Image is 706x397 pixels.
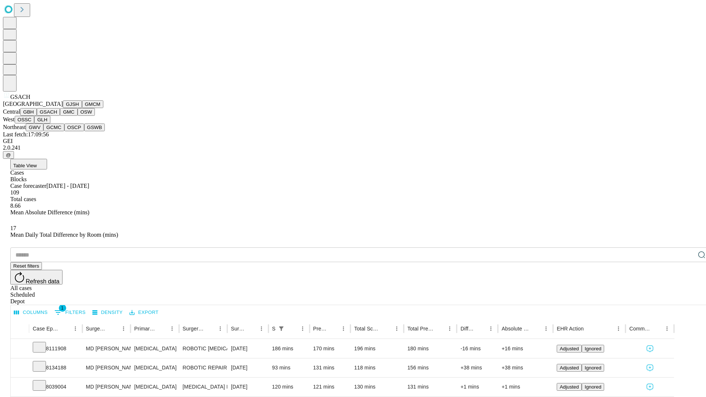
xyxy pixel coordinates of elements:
[272,326,275,332] div: Scheduled In Room Duration
[560,346,579,351] span: Adjusted
[407,358,453,377] div: 156 mins
[86,378,127,396] div: MD [PERSON_NAME]
[272,339,306,358] div: 186 mins
[183,326,204,332] div: Surgery Name
[629,326,650,332] div: Comments
[33,326,59,332] div: Case Epic Id
[26,278,60,285] span: Refresh data
[582,345,604,353] button: Ignored
[313,358,347,377] div: 131 mins
[183,358,224,377] div: ROBOTIC REPAIR INITIAL [MEDICAL_DATA] REDUCIBLE AGE [DEMOGRAPHIC_DATA] OR MORE
[231,339,265,358] div: [DATE]
[6,152,11,158] span: @
[59,304,66,312] span: 1
[3,116,15,122] span: West
[502,358,549,377] div: +38 mins
[3,144,703,151] div: 2.0.241
[15,116,35,124] button: OSSC
[585,365,601,371] span: Ignored
[10,183,46,189] span: Case forecaster
[585,384,601,390] span: Ignored
[43,124,64,131] button: GCMC
[585,346,601,351] span: Ignored
[14,343,25,355] button: Expand
[560,365,579,371] span: Adjusted
[78,108,95,116] button: OSW
[460,378,494,396] div: +1 mins
[10,232,118,238] span: Mean Daily Total Difference by Room (mins)
[557,326,584,332] div: EHR Action
[13,163,37,168] span: Table View
[134,378,175,396] div: [MEDICAL_DATA]
[328,323,338,334] button: Sort
[338,323,349,334] button: Menu
[460,358,494,377] div: +38 mins
[53,307,88,318] button: Show filters
[14,362,25,375] button: Expand
[13,263,39,269] span: Reset filters
[34,116,50,124] button: GLH
[10,209,89,215] span: Mean Absolute Difference (mins)
[167,323,177,334] button: Menu
[407,378,453,396] div: 131 mins
[231,378,265,396] div: [DATE]
[560,384,579,390] span: Adjusted
[531,323,541,334] button: Sort
[3,151,14,159] button: @
[84,124,105,131] button: GSWB
[662,323,672,334] button: Menu
[10,196,36,202] span: Total cases
[86,358,127,377] div: MD [PERSON_NAME]
[557,364,582,372] button: Adjusted
[502,378,549,396] div: +1 mins
[12,307,50,318] button: Select columns
[460,326,475,332] div: Difference
[3,108,20,115] span: Central
[128,307,160,318] button: Export
[3,138,703,144] div: GEI
[10,203,21,209] span: 8.66
[652,323,662,334] button: Sort
[541,323,551,334] button: Menu
[445,323,455,334] button: Menu
[64,124,84,131] button: OSCP
[183,339,224,358] div: ROBOTIC [MEDICAL_DATA] REPAIR [MEDICAL_DATA] INITIAL (BILATERAL)
[582,383,604,391] button: Ignored
[276,323,286,334] div: 1 active filter
[108,323,118,334] button: Sort
[33,339,79,358] div: 8111908
[460,339,494,358] div: -16 mins
[3,131,49,137] span: Last fetch: 17:09:56
[407,339,453,358] div: 180 mins
[134,326,156,332] div: Primary Service
[313,326,328,332] div: Predicted In Room Duration
[287,323,297,334] button: Sort
[134,358,175,377] div: [MEDICAL_DATA]
[26,124,43,131] button: GWV
[272,358,306,377] div: 93 mins
[63,100,82,108] button: GJSH
[33,358,79,377] div: 8134188
[246,323,256,334] button: Sort
[434,323,445,334] button: Sort
[256,323,267,334] button: Menu
[582,364,604,372] button: Ignored
[10,270,63,285] button: Refresh data
[183,378,224,396] div: [MEDICAL_DATA] DIAGNOSTIC
[354,339,400,358] div: 196 mins
[10,225,16,231] span: 17
[37,108,60,116] button: GSACH
[60,323,70,334] button: Sort
[118,323,129,334] button: Menu
[502,326,530,332] div: Absolute Difference
[613,323,624,334] button: Menu
[584,323,595,334] button: Sort
[134,339,175,358] div: [MEDICAL_DATA]
[33,378,79,396] div: 8039004
[82,100,103,108] button: GMCM
[86,326,107,332] div: Surgeon Name
[557,383,582,391] button: Adjusted
[297,323,308,334] button: Menu
[381,323,392,334] button: Sort
[276,323,286,334] button: Show filters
